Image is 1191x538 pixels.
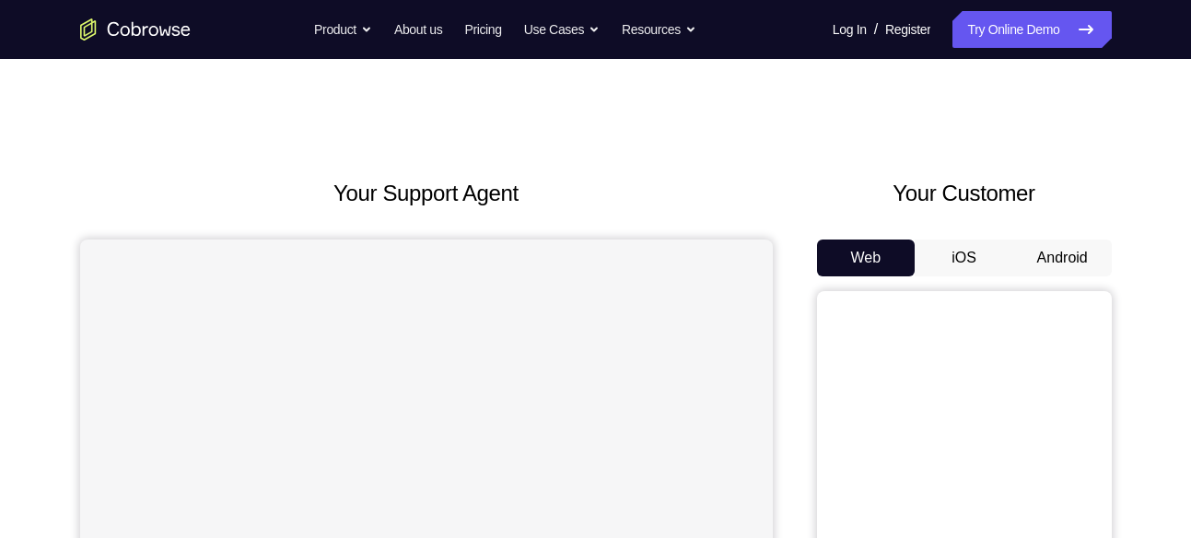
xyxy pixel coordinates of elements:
[464,11,501,48] a: Pricing
[80,177,773,210] h2: Your Support Agent
[622,11,696,48] button: Resources
[817,177,1112,210] h2: Your Customer
[817,240,916,276] button: Web
[314,11,372,48] button: Product
[524,11,600,48] button: Use Cases
[833,11,867,48] a: Log In
[874,18,878,41] span: /
[394,11,442,48] a: About us
[80,18,191,41] a: Go to the home page
[1013,240,1112,276] button: Android
[885,11,930,48] a: Register
[952,11,1111,48] a: Try Online Demo
[915,240,1013,276] button: iOS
